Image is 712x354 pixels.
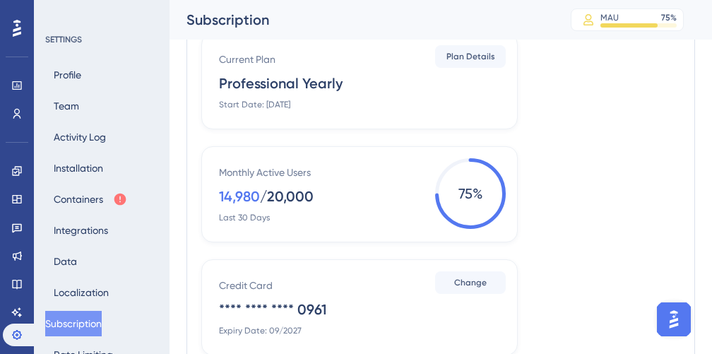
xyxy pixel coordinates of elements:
[435,158,506,229] span: 75 %
[219,73,343,93] div: Professional Yearly
[454,277,487,288] span: Change
[45,62,90,88] button: Profile
[219,187,260,206] div: 14,980
[260,187,314,206] div: / 20,000
[186,10,535,30] div: Subscription
[219,212,270,223] div: Last 30 Days
[45,280,117,305] button: Localization
[45,218,117,243] button: Integrations
[45,155,112,181] button: Installation
[446,51,495,62] span: Plan Details
[45,249,85,274] button: Data
[219,99,290,110] div: Start Date: [DATE]
[45,311,102,336] button: Subscription
[45,124,114,150] button: Activity Log
[219,51,275,68] div: Current Plan
[653,298,695,341] iframe: UserGuiding AI Assistant Launcher
[219,325,302,336] div: Expiry Date: 09/2027
[219,277,273,294] div: Credit Card
[661,12,677,23] div: 75 %
[435,271,506,294] button: Change
[45,187,136,212] button: Containers
[45,34,160,45] div: SETTINGS
[600,12,619,23] div: MAU
[45,93,88,119] button: Team
[219,164,311,181] div: Monthly Active Users
[435,45,506,68] button: Plan Details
